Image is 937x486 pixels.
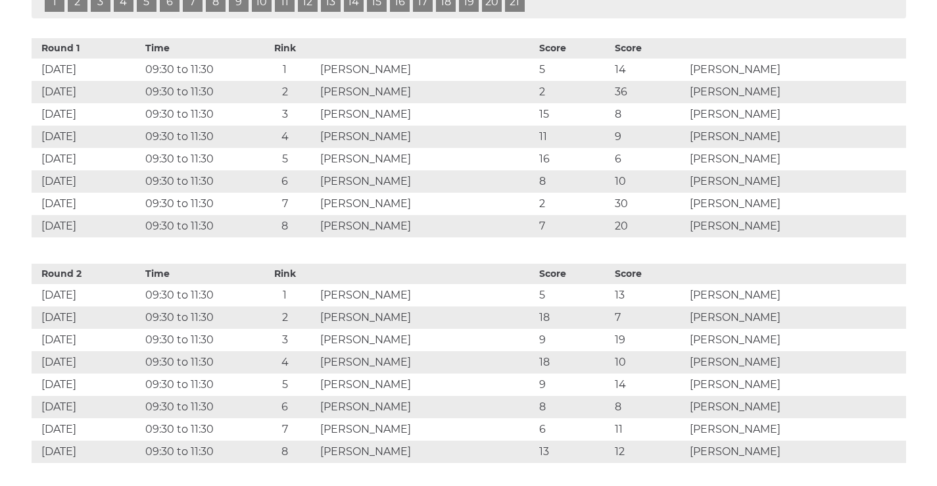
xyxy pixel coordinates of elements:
[142,329,253,351] td: 09:30 to 11:30
[536,193,612,215] td: 2
[253,306,317,329] td: 2
[536,126,612,148] td: 11
[142,351,253,374] td: 09:30 to 11:30
[142,193,253,215] td: 09:30 to 11:30
[142,59,253,81] td: 09:30 to 11:30
[253,170,317,193] td: 6
[32,59,143,81] td: [DATE]
[253,396,317,418] td: 6
[612,306,687,329] td: 7
[612,59,687,81] td: 14
[142,148,253,170] td: 09:30 to 11:30
[536,284,612,306] td: 5
[142,306,253,329] td: 09:30 to 11:30
[536,306,612,329] td: 18
[536,329,612,351] td: 9
[686,126,905,148] td: [PERSON_NAME]
[612,170,687,193] td: 10
[612,329,687,351] td: 19
[612,374,687,396] td: 14
[317,441,536,463] td: [PERSON_NAME]
[686,441,905,463] td: [PERSON_NAME]
[686,418,905,441] td: [PERSON_NAME]
[32,418,143,441] td: [DATE]
[536,351,612,374] td: 18
[536,418,612,441] td: 6
[536,170,612,193] td: 8
[686,351,905,374] td: [PERSON_NAME]
[142,103,253,126] td: 09:30 to 11:30
[686,396,905,418] td: [PERSON_NAME]
[686,59,905,81] td: [PERSON_NAME]
[536,215,612,237] td: 7
[317,329,536,351] td: [PERSON_NAME]
[32,103,143,126] td: [DATE]
[317,170,536,193] td: [PERSON_NAME]
[142,126,253,148] td: 09:30 to 11:30
[32,264,143,284] th: Round 2
[612,396,687,418] td: 8
[317,418,536,441] td: [PERSON_NAME]
[142,418,253,441] td: 09:30 to 11:30
[317,351,536,374] td: [PERSON_NAME]
[686,148,905,170] td: [PERSON_NAME]
[317,126,536,148] td: [PERSON_NAME]
[253,126,317,148] td: 4
[317,374,536,396] td: [PERSON_NAME]
[612,148,687,170] td: 6
[253,103,317,126] td: 3
[317,59,536,81] td: [PERSON_NAME]
[32,396,143,418] td: [DATE]
[317,81,536,103] td: [PERSON_NAME]
[536,264,612,284] th: Score
[317,396,536,418] td: [PERSON_NAME]
[536,81,612,103] td: 2
[686,170,905,193] td: [PERSON_NAME]
[253,374,317,396] td: 5
[536,103,612,126] td: 15
[32,351,143,374] td: [DATE]
[142,264,253,284] th: Time
[142,81,253,103] td: 09:30 to 11:30
[253,351,317,374] td: 4
[686,374,905,396] td: [PERSON_NAME]
[686,193,905,215] td: [PERSON_NAME]
[142,284,253,306] td: 09:30 to 11:30
[32,306,143,329] td: [DATE]
[317,284,536,306] td: [PERSON_NAME]
[317,215,536,237] td: [PERSON_NAME]
[686,306,905,329] td: [PERSON_NAME]
[32,215,143,237] td: [DATE]
[536,396,612,418] td: 8
[253,148,317,170] td: 5
[612,81,687,103] td: 36
[536,38,612,59] th: Score
[686,284,905,306] td: [PERSON_NAME]
[536,441,612,463] td: 13
[32,441,143,463] td: [DATE]
[686,215,905,237] td: [PERSON_NAME]
[612,284,687,306] td: 13
[253,441,317,463] td: 8
[686,329,905,351] td: [PERSON_NAME]
[142,374,253,396] td: 09:30 to 11:30
[253,193,317,215] td: 7
[32,126,143,148] td: [DATE]
[536,148,612,170] td: 16
[612,351,687,374] td: 10
[32,284,143,306] td: [DATE]
[612,103,687,126] td: 8
[32,81,143,103] td: [DATE]
[142,396,253,418] td: 09:30 to 11:30
[536,374,612,396] td: 9
[612,441,687,463] td: 12
[612,215,687,237] td: 20
[32,38,143,59] th: Round 1
[612,38,687,59] th: Score
[32,193,143,215] td: [DATE]
[536,59,612,81] td: 5
[142,215,253,237] td: 09:30 to 11:30
[253,81,317,103] td: 2
[253,59,317,81] td: 1
[32,374,143,396] td: [DATE]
